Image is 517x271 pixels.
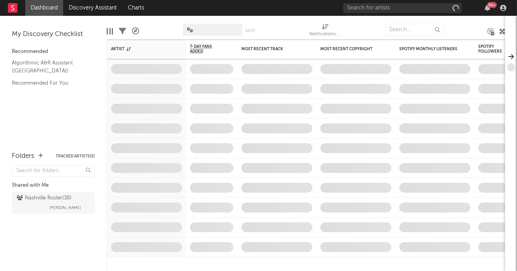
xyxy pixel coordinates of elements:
[343,3,462,13] input: Search for artists
[12,181,95,190] div: Shared with Me
[12,47,95,57] div: Recommended
[49,203,81,212] span: [PERSON_NAME]
[310,30,341,39] div: Notifications (Artist)
[17,193,71,203] div: Nashville Roster ( 38 )
[56,154,95,158] button: Tracked Artists(5)
[487,2,497,8] div: 99 +
[399,47,459,51] div: Spotify Monthly Listeners
[385,24,444,36] input: Search...
[478,44,506,54] div: Spotify Followers
[320,47,380,51] div: Most Recent Copyright
[111,47,170,51] div: Artist
[485,5,490,11] button: 99+
[12,165,95,177] input: Search for folders...
[12,192,95,214] a: Nashville Roster(38)[PERSON_NAME]
[132,20,139,43] div: A&R Pipeline
[241,47,301,51] div: Most Recent Track
[12,30,95,39] div: My Discovery Checklist
[12,59,87,75] a: Algorithmic A&R Assistant ([GEOGRAPHIC_DATA])
[310,20,341,43] div: Notifications (Artist)
[190,44,222,54] span: 7-Day Fans Added
[119,20,126,43] div: Filters
[12,79,87,87] a: Recommended For You
[245,28,255,33] button: Save
[107,20,113,43] div: Edit Columns
[12,152,34,161] div: Folders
